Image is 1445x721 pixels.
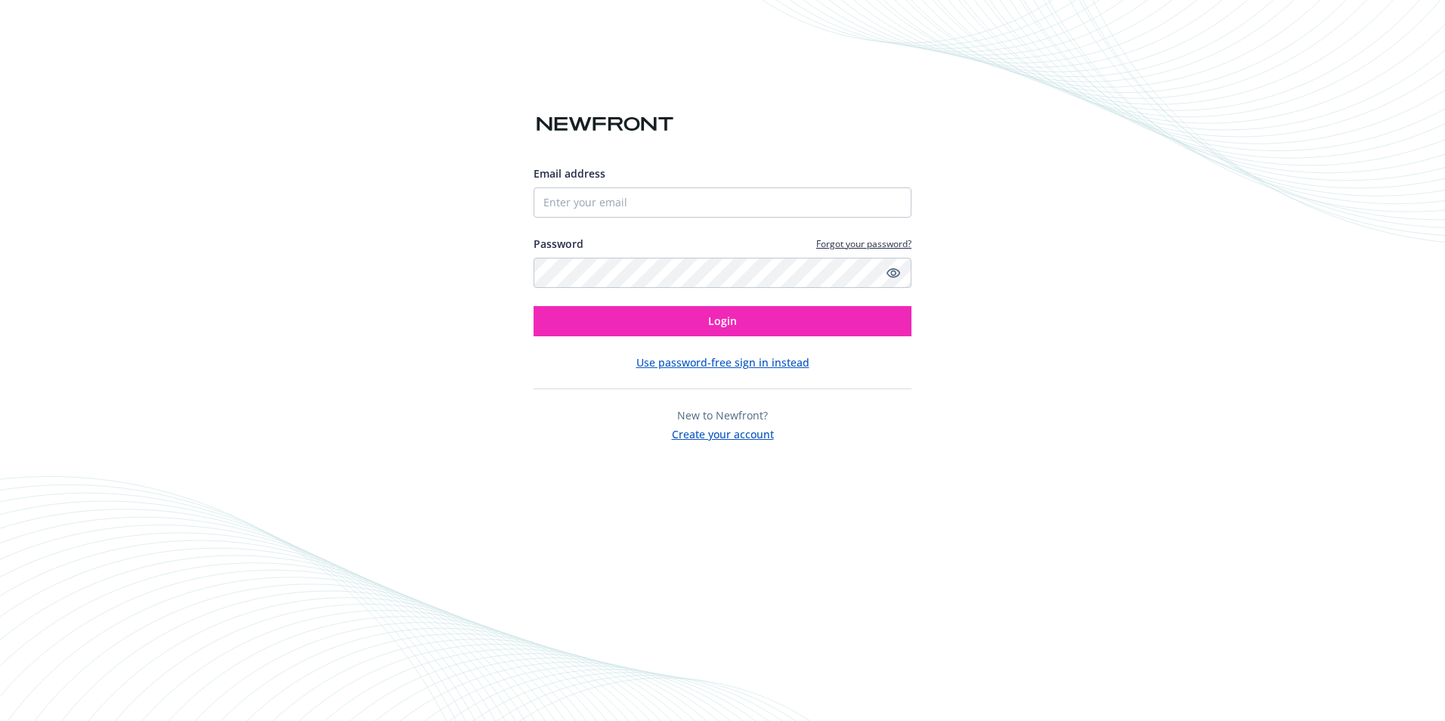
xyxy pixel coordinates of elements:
[884,264,902,282] a: Show password
[534,166,605,181] span: Email address
[816,237,911,250] a: Forgot your password?
[534,236,583,252] label: Password
[636,354,809,370] button: Use password-free sign in instead
[534,258,911,288] input: Enter your password
[672,423,774,442] button: Create your account
[534,187,911,218] input: Enter your email
[534,111,676,138] img: Newfront logo
[708,314,737,328] span: Login
[677,408,768,422] span: New to Newfront?
[534,306,911,336] button: Login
